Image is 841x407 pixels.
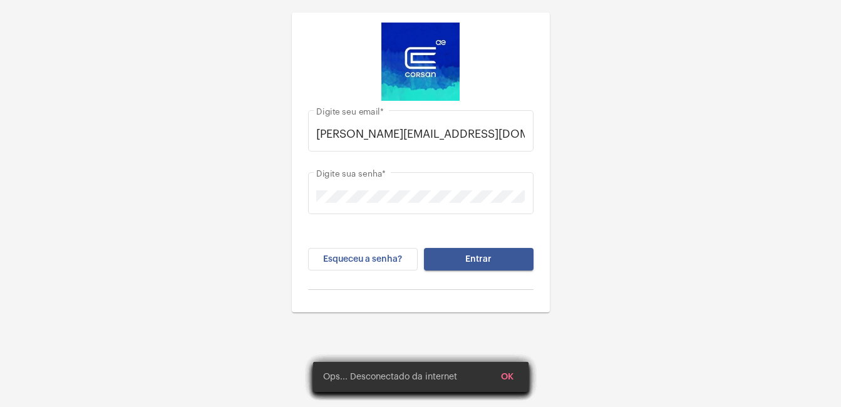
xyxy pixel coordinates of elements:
[465,255,492,264] span: Entrar
[308,248,418,270] button: Esqueceu a senha?
[424,248,534,270] button: Entrar
[316,128,525,140] input: Digite seu email
[323,255,402,264] span: Esqueceu a senha?
[381,23,460,101] img: d4669ae0-8c07-2337-4f67-34b0df7f5ae4.jpeg
[323,371,457,383] span: Ops... Desconectado da internet
[501,373,513,381] span: OK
